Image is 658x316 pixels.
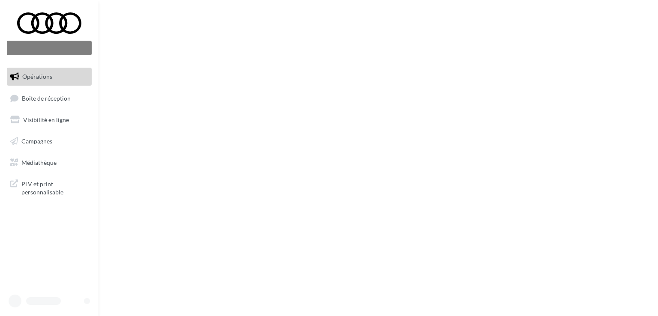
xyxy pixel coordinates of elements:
[5,68,93,86] a: Opérations
[5,154,93,172] a: Médiathèque
[5,175,93,200] a: PLV et print personnalisable
[21,158,57,166] span: Médiathèque
[5,132,93,150] a: Campagnes
[5,89,93,107] a: Boîte de réception
[22,73,52,80] span: Opérations
[21,137,52,145] span: Campagnes
[22,94,71,101] span: Boîte de réception
[7,41,92,55] div: Nouvelle campagne
[23,116,69,123] span: Visibilité en ligne
[21,178,88,197] span: PLV et print personnalisable
[5,111,93,129] a: Visibilité en ligne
